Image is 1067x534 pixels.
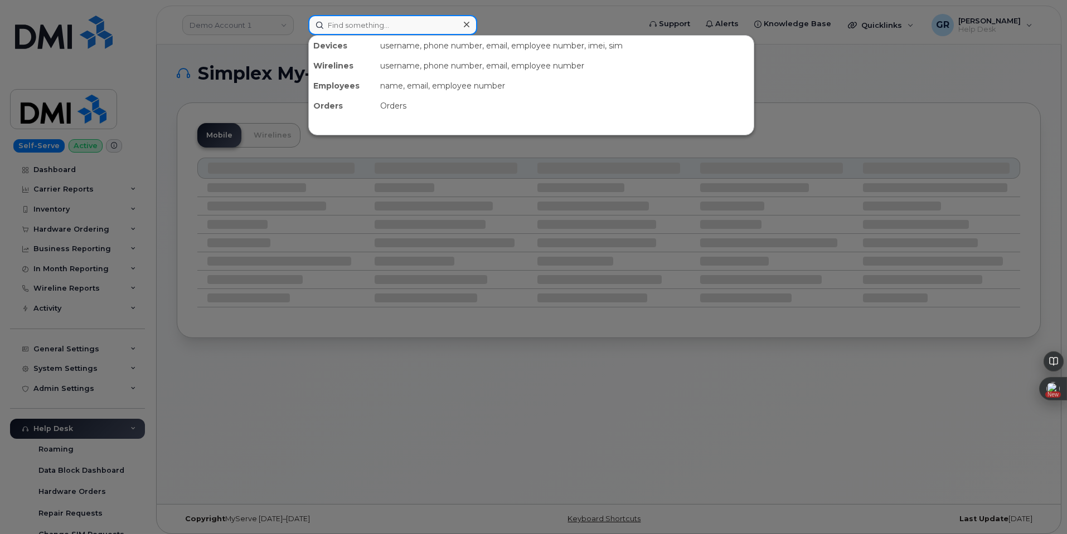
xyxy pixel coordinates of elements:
div: username, phone number, email, employee number [376,56,754,76]
div: username, phone number, email, employee number, imei, sim [376,36,754,56]
div: Orders [376,96,754,116]
div: name, email, employee number [376,76,754,96]
div: Wirelines [309,56,376,76]
div: Orders [309,96,376,116]
div: Devices [309,36,376,56]
div: Employees [309,76,376,96]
